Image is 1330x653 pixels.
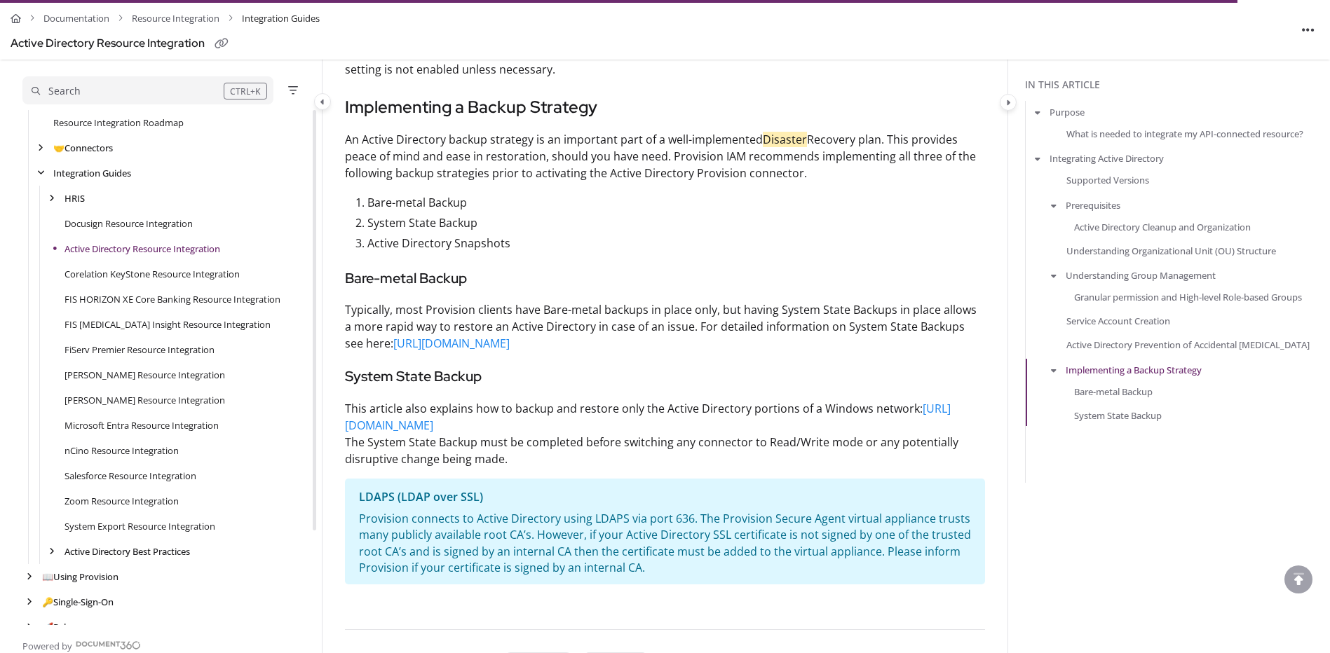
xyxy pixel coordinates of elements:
a: Using Provision [42,570,118,584]
div: arrow [34,167,48,180]
a: [URL][DOMAIN_NAME] [393,336,510,351]
a: System State Backup [1074,408,1162,422]
a: Bare-metal Backup [1074,384,1153,398]
div: arrow [45,192,59,205]
a: Service Account Creation [1066,314,1170,328]
a: System Export Resource Integration [65,519,215,533]
a: Active Directory Best Practices [65,544,190,558]
a: Understanding Organizational Unit (OU) Structure [1066,244,1276,258]
p: An Active Directory backup strategy is an important part of a well-implemented Recovery plan. Thi... [345,131,985,181]
a: nCino Resource Integration [65,444,179,458]
a: What is needed to integrate my API-connected resource? [1066,127,1303,141]
a: Docusign Resource Integration [65,216,193,231]
button: arrow [1031,104,1044,120]
span: 🤝 [53,142,65,154]
a: Active Directory Prevention of Accidental [MEDICAL_DATA] [1066,338,1310,352]
a: Corelation KeyStone Resource Integration [65,267,240,281]
div: arrow [34,142,48,155]
mark: Disaster [763,132,807,147]
span: Integration Guides [242,8,320,29]
h4: Bare-metal Backup [345,268,985,291]
h4: System State Backup [345,366,985,389]
a: Jack Henry SilverLake Resource Integration [65,368,225,382]
p: Typically, most Provision clients have Bare-metal backups in place only, but having System State ... [345,301,985,352]
a: Home [11,8,21,29]
a: Jack Henry Symitar Resource Integration [65,393,225,407]
div: Search [48,83,81,99]
p: This article also explains how to backup and restore only the Active Directory portions of a Wind... [345,400,985,467]
a: Integrating Active Directory [1050,151,1164,165]
a: Connectors [53,141,113,155]
div: arrow [22,621,36,634]
button: Filter [285,82,301,99]
a: Zoom Resource Integration [65,494,179,508]
div: Active Directory Resource Integration [11,34,205,54]
p: Active Directory Snapshots [367,233,985,254]
button: arrow [1031,151,1044,166]
button: Category toggle [1000,94,1017,111]
div: CTRL+K [224,83,267,99]
div: arrow [45,545,59,558]
a: Resource Integration Roadmap [53,116,184,130]
a: HRIS [65,191,85,205]
a: Microsoft Entra Resource Integration [65,418,219,432]
a: Understanding Group Management [1066,268,1216,282]
button: Copy link of [210,33,233,55]
div: scroll to top [1284,565,1312,593]
a: Documentation [43,8,109,29]
a: Granular permission and High-level Role-based Groups [1074,290,1302,304]
a: Single-Sign-On [42,595,114,609]
h3: Implementing a Backup Strategy [345,95,985,120]
a: Active Directory Cleanup and Organization [1074,219,1251,233]
a: Active Directory Resource Integration [65,242,220,256]
button: Category toggle [314,93,331,110]
a: Integration Guides [53,166,131,180]
a: Salesforce Resource Integration [65,469,196,483]
a: Supported Versions [1066,173,1149,187]
button: Search [22,76,273,104]
button: arrow [1047,268,1060,283]
div: In this article [1025,77,1324,92]
a: Resource Integration [132,8,219,29]
span: 🔑 [42,596,53,608]
a: FIS IBS Insight Resource Integration [65,317,271,331]
a: Prerequisites [1066,198,1120,212]
a: Purpose [1050,105,1085,119]
a: [URL][DOMAIN_NAME] [345,401,951,433]
a: FiServ Premier Resource Integration [65,343,215,357]
span: 🚀 [42,621,53,633]
button: Article more options [1297,18,1319,41]
div: arrow [22,596,36,609]
img: Document360 [76,641,141,649]
span: 📖 [42,570,53,583]
span: Powered by [22,639,72,653]
p: System State Backup [367,213,985,233]
p: Provision connects to Active Directory using LDAPS via port 636. The Provision Secure Agent virtu... [359,511,971,576]
button: arrow [1047,362,1060,377]
a: Implementing a Backup Strategy [1066,362,1202,376]
a: Releases [42,620,89,634]
a: FIS HORIZON XE Core Banking Resource Integration [65,292,280,306]
p: Bare-metal Backup [367,193,985,213]
div: arrow [22,570,36,584]
a: Powered by Document360 - opens in a new tab [22,636,141,653]
p: LDAPS (LDAP over SSL) [359,487,971,507]
button: arrow [1047,197,1060,212]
